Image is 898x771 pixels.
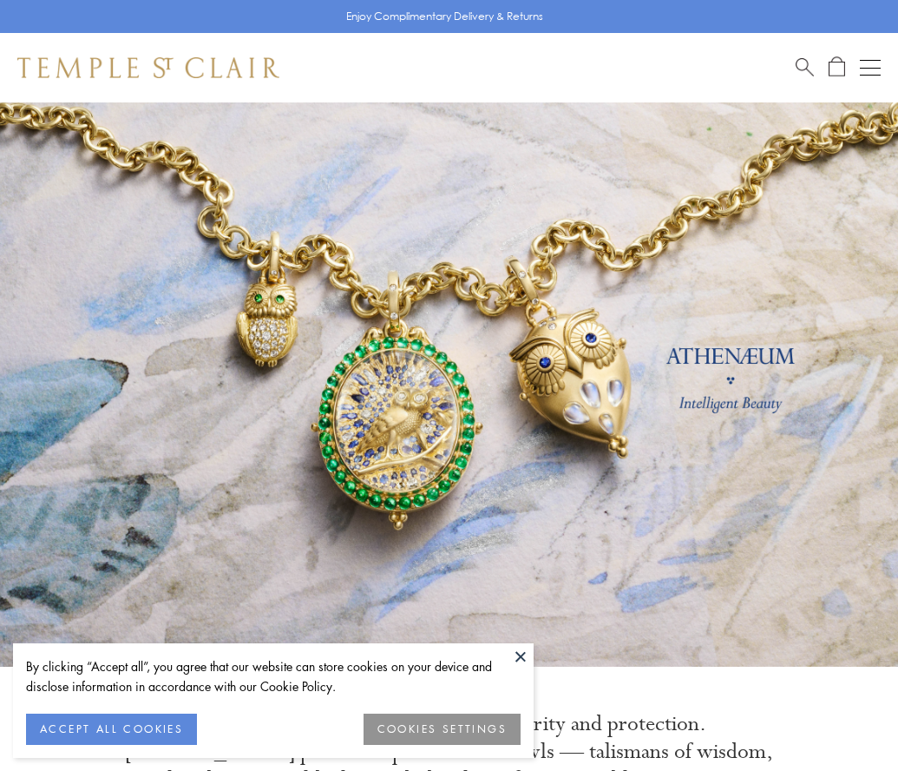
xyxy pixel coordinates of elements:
[17,57,279,78] img: Temple St. Clair
[860,57,881,78] button: Open navigation
[364,714,521,745] button: COOKIES SETTINGS
[26,714,197,745] button: ACCEPT ALL COOKIES
[26,656,521,696] div: By clicking “Accept all”, you agree that our website can store cookies on your device and disclos...
[796,56,814,78] a: Search
[829,56,845,78] a: Open Shopping Bag
[346,8,543,25] p: Enjoy Complimentary Delivery & Returns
